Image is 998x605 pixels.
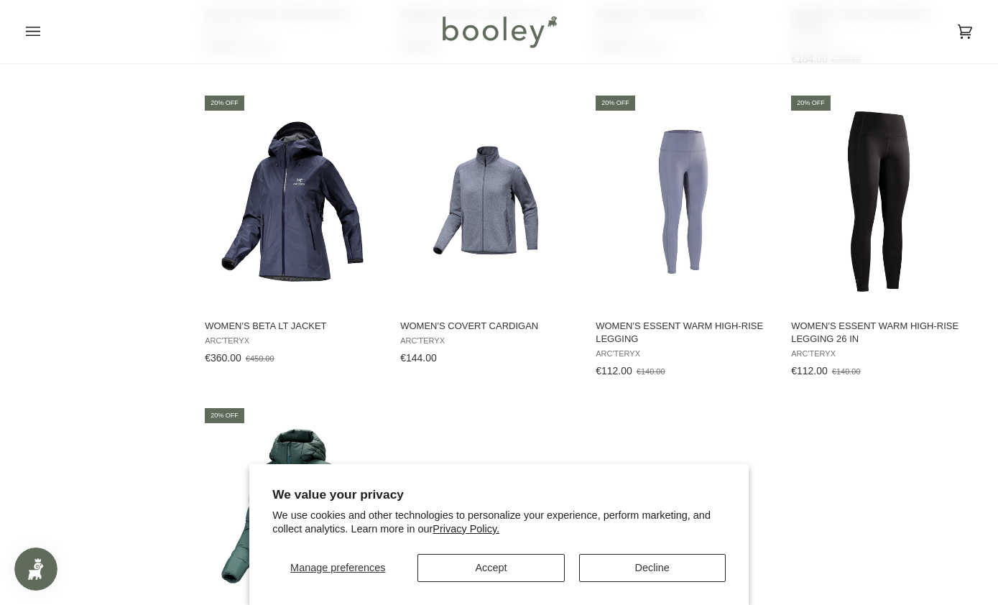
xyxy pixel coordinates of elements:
button: Accept [417,554,564,582]
iframe: Button to open loyalty program pop-up [14,548,57,591]
div: 20% off [596,96,635,111]
h2: We value your privacy [272,487,726,502]
div: 20% off [205,96,244,111]
span: Women's Essent Warm High-Rise Legging 26 in [791,320,966,346]
img: Arc'teryx Women's Covert Cardigan Stratus Heather - Booley Galway [398,111,578,291]
div: 20% off [791,96,831,111]
span: Arc'teryx [596,349,771,359]
img: Arc'teryx Women's Essent Warm High-Rise Legging 26 in Black - Booley Galway [789,111,969,291]
span: Manage preferences [290,562,385,573]
span: €360.00 [205,352,241,364]
span: €112.00 [596,365,632,377]
a: Women's Covert Cardigan [398,93,578,369]
span: Arc'teryx [205,336,380,346]
button: Decline [579,554,726,582]
div: 20% off [205,408,244,423]
span: €112.00 [791,365,828,377]
span: Women's Essent Warm High-Rise Legging [596,320,771,346]
span: Arc'teryx [400,336,576,346]
span: Arc'teryx [791,349,966,359]
span: €144.00 [400,352,437,364]
a: Women's Essent Warm High-Rise Legging [593,93,773,382]
span: €140.00 [637,367,665,376]
img: Arc'Teryx Women's Beta LT Jacket Black Sapphire - Booley Galway [203,111,382,291]
span: €450.00 [246,354,274,363]
img: Booley [436,11,562,52]
img: Arc'teryx Women's Thorium Hoody Boxcar - Booley Galway [203,424,382,604]
img: Arc'teryx Women's Essent Warm High-Rise Legging Stratos - Booley Galway [593,111,773,291]
a: Women's Essent Warm High-Rise Legging 26 in [789,93,969,382]
p: We use cookies and other technologies to personalize your experience, perform marketing, and coll... [272,509,726,536]
a: Privacy Policy. [433,523,499,535]
span: Women's Covert Cardigan [400,320,576,333]
span: €140.00 [832,367,861,376]
span: Women's Beta LT Jacket [205,320,380,333]
a: Women's Beta LT Jacket [203,93,382,369]
button: Manage preferences [272,554,403,582]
